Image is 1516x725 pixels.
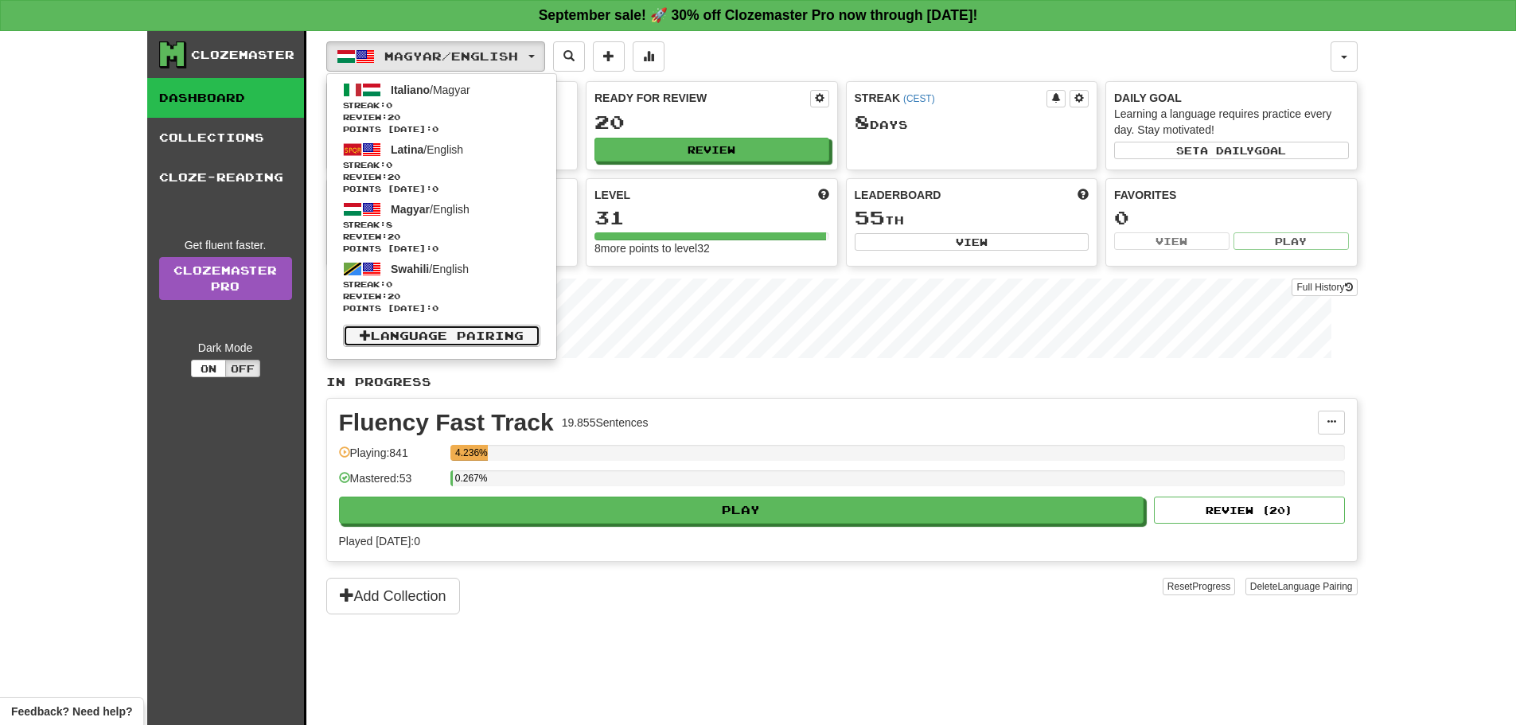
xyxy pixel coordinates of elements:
span: Magyar / English [384,49,518,63]
div: Day s [855,112,1089,133]
span: Points [DATE]: 0 [343,123,540,135]
p: In Progress [326,374,1358,390]
div: Learning a language requires practice every day. Stay motivated! [1114,106,1349,138]
span: Review: 20 [343,171,540,183]
span: Review: 20 [343,231,540,243]
span: / English [391,263,469,275]
span: 0 [386,279,392,289]
button: View [855,233,1089,251]
button: Full History [1292,279,1357,296]
span: Streak: [343,99,540,111]
div: 8 more points to level 32 [594,240,829,256]
span: Review: 20 [343,290,540,302]
div: 20 [594,112,829,132]
div: Streak [855,90,1047,106]
button: DeleteLanguage Pairing [1245,578,1358,595]
span: This week in points, UTC [1078,187,1089,203]
span: Score more points to level up [818,187,829,203]
span: 55 [855,206,885,228]
span: Streak: [343,279,540,290]
button: Review [594,138,829,162]
div: 0 [1114,208,1349,228]
div: Clozemaster [191,47,294,63]
div: Mastered: 53 [339,470,442,497]
button: Magyar/English [326,41,545,72]
span: Streak: [343,219,540,231]
div: Dark Mode [159,340,292,356]
button: On [191,360,226,377]
span: 8 [386,220,392,229]
a: (CEST) [903,93,935,104]
button: Review (20) [1154,497,1345,524]
span: Language Pairing [1277,581,1352,592]
span: / English [391,143,463,156]
span: Review: 20 [343,111,540,123]
span: / Magyar [391,84,470,96]
button: Off [225,360,260,377]
a: ClozemasterPro [159,257,292,300]
strong: September sale! 🚀 30% off Clozemaster Pro now through [DATE]! [539,7,978,23]
button: Play [339,497,1144,524]
button: Search sentences [553,41,585,72]
a: Latina/EnglishStreak:0 Review:20Points [DATE]:0 [327,138,556,197]
span: 0 [386,160,392,170]
div: Fluency Fast Track [339,411,554,435]
span: Points [DATE]: 0 [343,243,540,255]
span: Points [DATE]: 0 [343,183,540,195]
button: Seta dailygoal [1114,142,1349,159]
a: Magyar/EnglishStreak:8 Review:20Points [DATE]:0 [327,197,556,257]
button: Add sentence to collection [593,41,625,72]
span: Played [DATE]: 0 [339,535,420,548]
button: ResetProgress [1163,578,1235,595]
button: View [1114,232,1230,250]
a: Swahili/EnglishStreak:0 Review:20Points [DATE]:0 [327,257,556,317]
div: th [855,208,1089,228]
span: / English [391,203,470,216]
button: Add Collection [326,578,460,614]
div: Daily Goal [1114,90,1349,106]
a: Language Pairing [343,325,540,347]
span: Magyar [391,203,430,216]
div: 19.855 Sentences [562,415,649,431]
button: Play [1233,232,1349,250]
span: Level [594,187,630,203]
span: Streak: [343,159,540,171]
div: Favorites [1114,187,1349,203]
span: Open feedback widget [11,704,132,719]
span: 0 [386,100,392,110]
button: More stats [633,41,664,72]
div: Get fluent faster. [159,237,292,253]
a: Collections [147,118,304,158]
span: 8 [855,111,870,133]
span: a daily [1200,145,1254,156]
span: Progress [1192,581,1230,592]
span: Italiano [391,84,430,96]
a: Dashboard [147,78,304,118]
a: Italiano/MagyarStreak:0 Review:20Points [DATE]:0 [327,78,556,138]
span: Leaderboard [855,187,941,203]
div: 31 [594,208,829,228]
div: Playing: 841 [339,445,442,471]
span: Points [DATE]: 0 [343,302,540,314]
div: Ready for Review [594,90,810,106]
div: 4.236% [455,445,488,461]
span: Latina [391,143,423,156]
a: Cloze-Reading [147,158,304,197]
span: Swahili [391,263,429,275]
